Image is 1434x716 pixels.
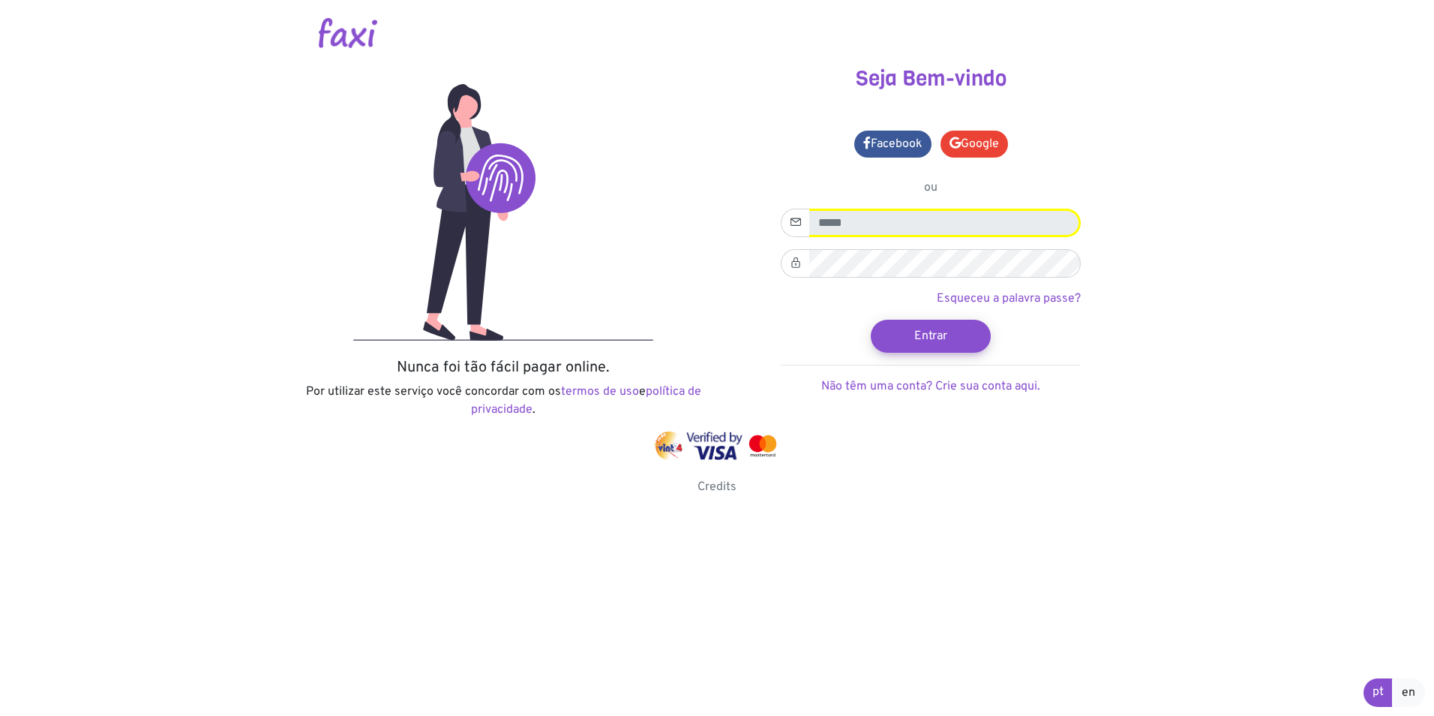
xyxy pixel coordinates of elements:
[686,432,742,460] img: visa
[871,320,991,353] button: Entrar
[697,480,736,495] a: Credits
[940,131,1008,158] a: Google
[561,384,639,399] a: termos de uso
[1392,678,1425,707] a: en
[728,66,1133,92] h3: Seja Bem-vindo
[301,383,706,419] p: Por utilizar este serviço você concordar com os e .
[301,359,706,377] h5: Nunca foi tão fácil pagar online.
[1363,678,1393,707] a: pt
[937,291,1081,306] a: Esqueceu a palavra passe?
[821,379,1040,394] a: Não têm uma conta? Crie sua conta aqui.
[781,179,1081,197] p: ou
[854,131,931,158] a: Facebook
[654,432,684,460] img: vinti4
[745,432,780,460] img: mastercard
